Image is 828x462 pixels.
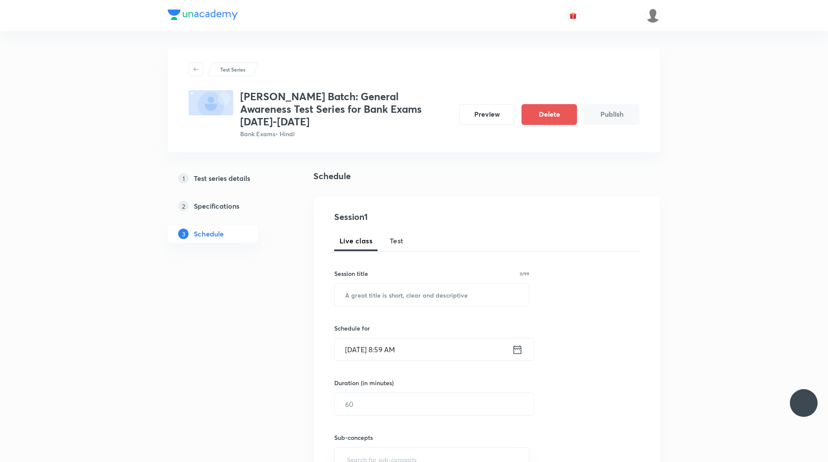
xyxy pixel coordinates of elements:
h3: [PERSON_NAME] Batch: General Awareness Test Series for Bank Exams [DATE]-[DATE] [240,90,452,128]
button: avatar [566,9,580,23]
p: 1 [178,173,189,183]
input: A great title is short, clear and descriptive [335,284,529,306]
p: 3 [178,229,189,239]
p: Test Series [220,66,245,73]
h4: Schedule [313,170,351,183]
img: avatar [569,12,577,20]
span: Live class [339,236,372,246]
span: Test [390,236,404,246]
h6: Session title [334,269,368,278]
h6: Sub-concepts [334,433,529,442]
h4: Session 1 [334,210,492,223]
a: 1Test series details [168,170,286,187]
img: ttu [799,398,809,408]
img: fallback-thumbnail.png [189,90,233,115]
a: Company Logo [168,10,238,22]
button: Open [524,459,526,460]
img: Company Logo [168,10,238,20]
button: Publish [584,104,639,125]
button: Preview [459,104,515,125]
h5: Schedule [194,229,224,239]
p: Bank Exams • Hindi [240,129,452,138]
h5: Test series details [194,173,250,183]
button: Delete [522,104,577,125]
img: Piyush Mishra [645,8,660,23]
a: 2Specifications [168,197,286,215]
h5: Specifications [194,201,239,211]
p: 0/99 [520,272,529,276]
h6: Duration (in minutes) [334,378,394,387]
h6: Schedule for [334,324,529,333]
input: 60 [335,393,533,415]
p: 2 [178,201,189,211]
